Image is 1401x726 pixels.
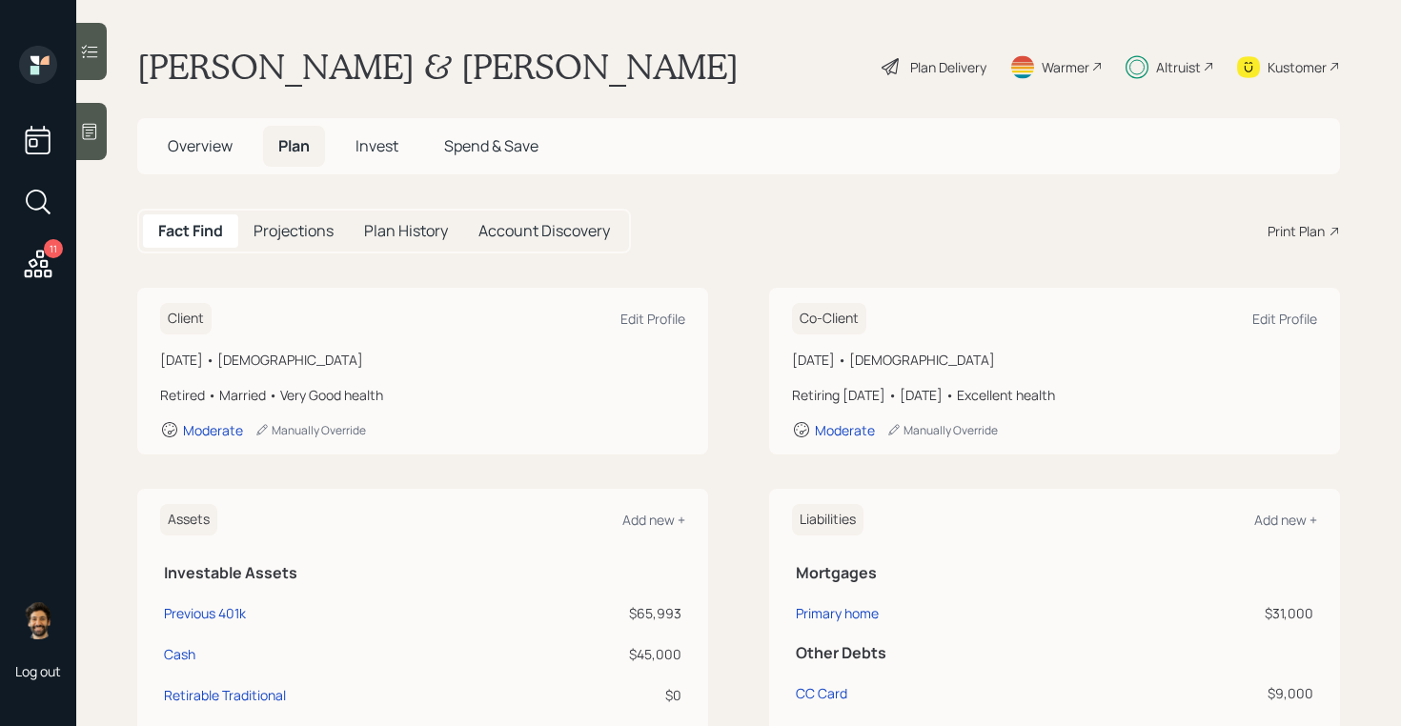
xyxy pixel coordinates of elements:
div: Previous 401k [164,603,246,623]
div: Retirable Traditional [164,685,286,705]
span: Invest [355,135,398,156]
h1: [PERSON_NAME] & [PERSON_NAME] [137,46,739,88]
h5: Plan History [364,222,448,240]
div: [DATE] • [DEMOGRAPHIC_DATA] [792,350,1317,370]
div: CC Card [796,683,847,703]
span: Plan [278,135,310,156]
h6: Liabilities [792,504,863,535]
div: Edit Profile [1252,310,1317,328]
h5: Investable Assets [164,564,681,582]
div: Retiring [DATE] • [DATE] • Excellent health [792,385,1317,405]
div: 11 [44,239,63,258]
div: Primary home [796,603,879,623]
h6: Assets [160,504,217,535]
img: eric-schwartz-headshot.png [19,601,57,639]
div: Plan Delivery [910,57,986,77]
div: $9,000 [1161,683,1313,703]
h5: Fact Find [158,222,223,240]
div: Edit Profile [620,310,685,328]
span: Spend & Save [444,135,538,156]
div: Warmer [1042,57,1089,77]
div: Cash [164,644,195,664]
h5: Mortgages [796,564,1313,582]
div: Manually Override [254,422,366,438]
div: $0 [507,685,681,705]
div: Add new + [622,511,685,529]
div: Kustomer [1268,57,1327,77]
div: $45,000 [507,644,681,664]
span: Overview [168,135,233,156]
div: Manually Override [886,422,998,438]
h5: Projections [254,222,334,240]
div: Log out [15,662,61,680]
div: [DATE] • [DEMOGRAPHIC_DATA] [160,350,685,370]
div: Moderate [815,421,875,439]
div: Moderate [183,421,243,439]
h6: Client [160,303,212,334]
div: Add new + [1254,511,1317,529]
div: $65,993 [507,603,681,623]
div: Print Plan [1268,221,1325,241]
h5: Other Debts [796,644,1313,662]
h5: Account Discovery [478,222,610,240]
div: $31,000 [1161,603,1313,623]
div: Altruist [1156,57,1201,77]
div: Retired • Married • Very Good health [160,385,685,405]
h6: Co-Client [792,303,866,334]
